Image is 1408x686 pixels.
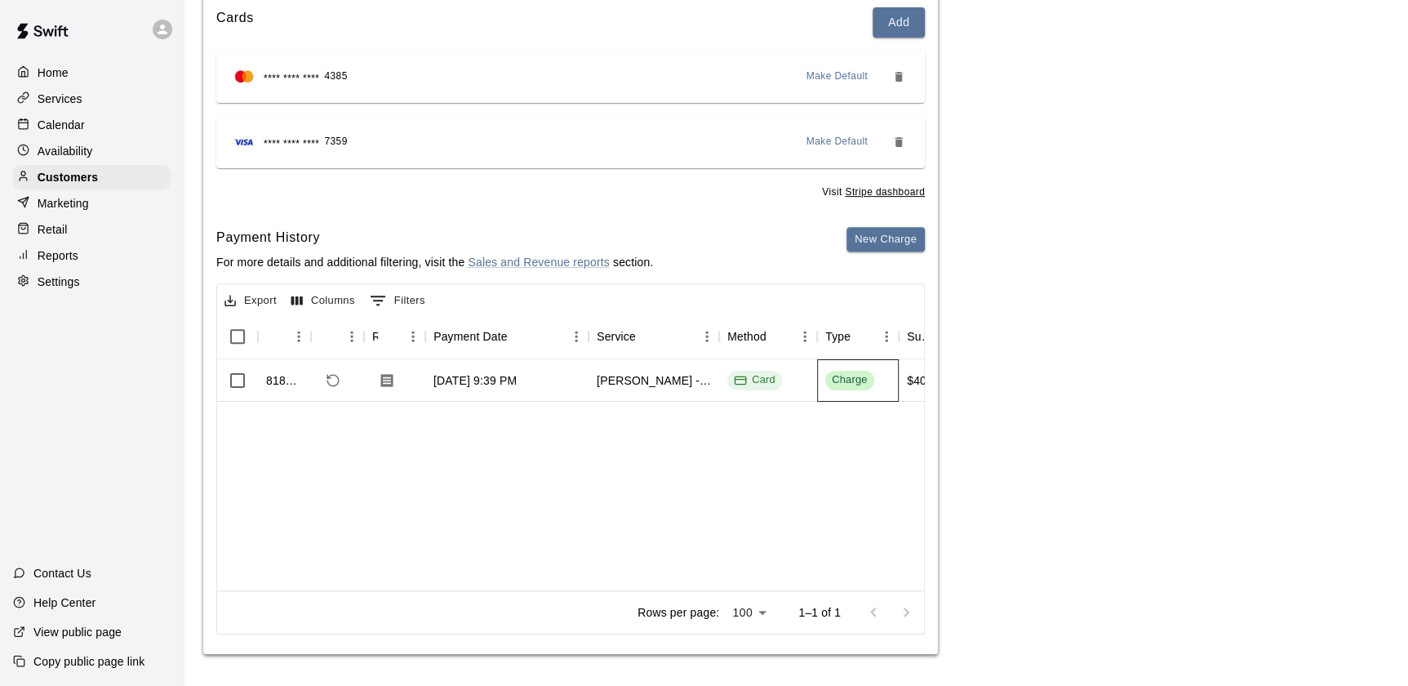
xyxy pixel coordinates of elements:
[378,325,401,348] button: Sort
[13,243,171,268] a: Reports
[597,314,636,359] div: Service
[372,314,378,359] div: Receipt
[793,324,817,349] button: Menu
[13,191,171,216] a: Marketing
[822,185,925,201] span: Visit
[636,325,659,348] button: Sort
[874,324,899,349] button: Menu
[825,314,851,359] div: Type
[258,314,311,359] div: Id
[845,186,925,198] a: Stripe dashboard
[564,324,589,349] button: Menu
[468,256,609,269] a: Sales and Revenue reports
[907,314,933,359] div: Subtotal
[873,7,925,38] button: Add
[340,324,364,349] button: Menu
[319,325,342,348] button: Sort
[38,247,78,264] p: Reports
[13,60,171,85] a: Home
[33,565,91,581] p: Contact Us
[433,372,517,389] div: Sep 15, 2025, 9:39 PM
[13,217,171,242] a: Retail
[727,314,766,359] div: Method
[372,366,402,395] button: Download Receipt
[734,372,775,388] div: Card
[33,595,95,611] p: Help Center
[38,169,98,185] p: Customers
[266,372,303,389] div: 818898
[832,372,868,388] div: Charge
[324,69,347,85] span: 4385
[846,227,925,252] button: New Charge
[216,254,653,270] p: For more details and additional filtering, visit the section.
[216,7,254,38] h6: Cards
[817,314,899,359] div: Type
[800,129,875,155] button: Make Default
[38,91,82,107] p: Services
[311,314,364,359] div: Refund
[319,367,347,394] span: Refund payment
[364,314,425,359] div: Receipt
[886,64,912,90] button: Remove
[766,325,789,348] button: Sort
[425,314,589,359] div: Payment Date
[851,325,873,348] button: Sort
[286,324,311,349] button: Menu
[726,601,772,625] div: 100
[800,64,875,90] button: Make Default
[38,221,68,238] p: Retail
[433,314,508,359] div: Payment Date
[229,69,259,85] img: Credit card brand logo
[886,129,912,155] button: Remove
[38,274,80,290] p: Settings
[366,287,429,314] button: Show filters
[324,134,347,150] span: 7359
[13,165,171,189] a: Customers
[38,117,85,133] p: Calendar
[798,604,841,621] p: 1–1 of 1
[597,372,711,389] div: SAM LANDRY - Meet & Greet Only
[33,624,122,640] p: View public page
[287,288,359,314] button: Select columns
[13,113,171,137] a: Calendar
[806,134,868,150] span: Make Default
[220,288,281,314] button: Export
[806,69,868,85] span: Make Default
[508,325,531,348] button: Sort
[229,134,259,150] img: Credit card brand logo
[13,269,171,294] a: Settings
[401,324,425,349] button: Menu
[13,87,171,111] a: Services
[13,139,171,163] a: Availability
[38,195,89,212] p: Marketing
[695,324,719,349] button: Menu
[589,314,719,359] div: Service
[33,653,144,670] p: Copy public page link
[266,325,289,348] button: Sort
[637,604,719,621] p: Rows per page:
[38,143,93,159] p: Availability
[719,314,817,359] div: Method
[216,227,653,248] h6: Payment History
[907,372,943,389] div: $40.00
[38,65,69,81] p: Home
